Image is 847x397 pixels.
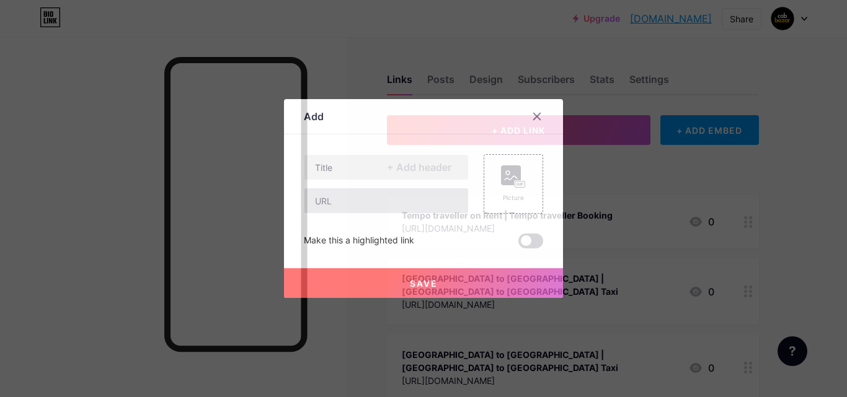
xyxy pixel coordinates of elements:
[304,233,414,248] div: Make this a highlighted link
[501,193,526,203] div: Picture
[304,109,324,124] div: Add
[304,188,468,213] input: URL
[304,155,468,180] input: Title
[410,278,438,289] span: Save
[284,268,563,298] button: Save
